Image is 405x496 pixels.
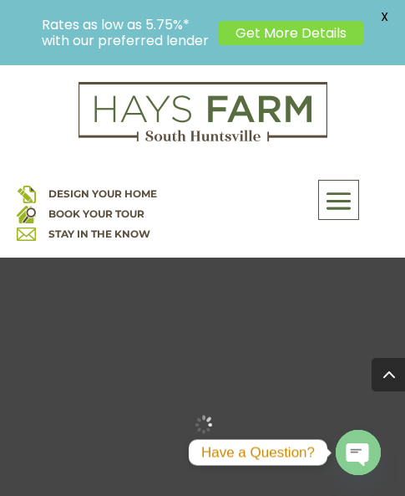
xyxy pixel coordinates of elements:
a: Get More Details [219,21,363,45]
a: BOOK YOUR TOUR [48,207,144,220]
img: design your home [17,184,36,203]
a: STAY IN THE KNOW [48,228,150,240]
a: hays farm homes huntsville development [78,130,327,146]
p: Rates as low as 5.75%* with our preferred lender [42,17,210,49]
img: book your home tour [17,204,36,223]
a: DESIGN YOUR HOME [48,187,157,200]
img: Logo [78,82,327,142]
span: X [372,4,397,29]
